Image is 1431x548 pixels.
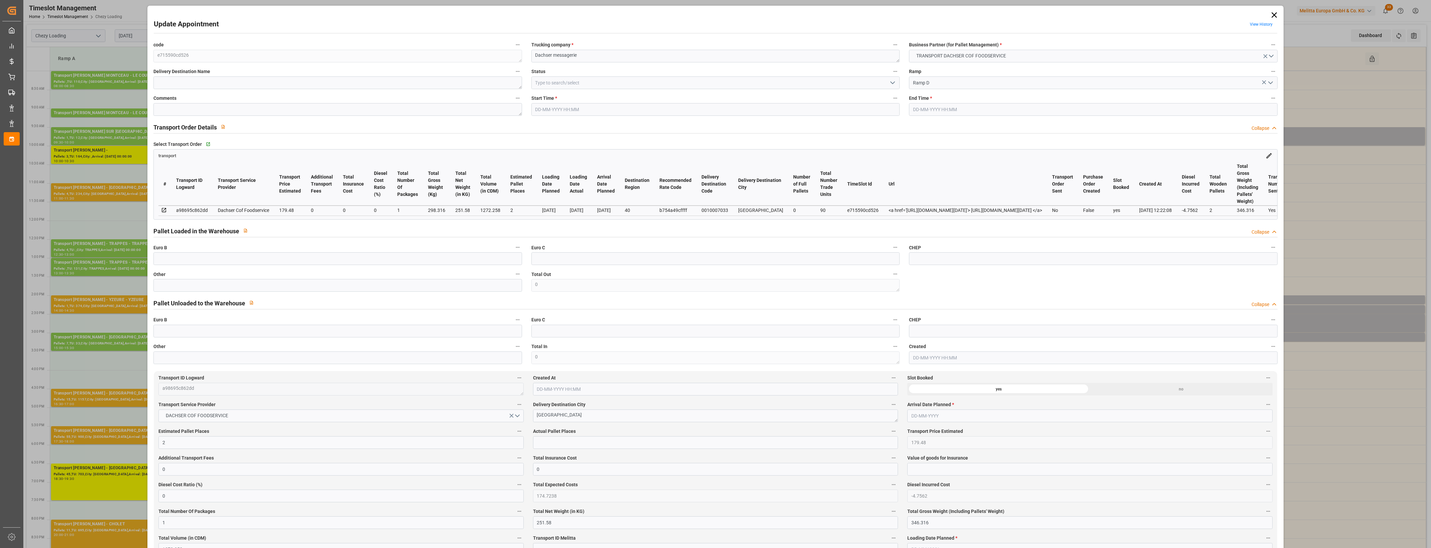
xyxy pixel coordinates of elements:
[889,373,898,382] button: Created At
[153,41,164,48] span: code
[153,50,522,62] textarea: e715590cd526
[891,342,900,351] button: Total In
[592,163,620,206] th: Arrival Date Planned
[1108,163,1134,206] th: Slot Booked
[428,206,445,214] div: 298.316
[909,244,921,251] span: CHEP
[158,428,209,435] span: Estimated Pallet Places
[158,455,214,462] span: Additional Transport Fees
[531,103,900,116] input: DD-MM-YYYY HH:MM
[1269,67,1278,76] button: Ramp
[158,409,523,422] button: open menu
[1264,507,1273,516] button: Total Gross Weight (Including Pallets' Weight)
[531,244,545,251] span: Euro C
[533,428,576,435] span: Actual Pallet Places
[847,206,879,214] div: e715590cd526
[515,400,524,409] button: Transport Service Provider
[369,163,392,206] th: Diesel Cost Ratio (%)
[909,95,932,102] span: End Time
[889,480,898,489] button: Total Expected Costs
[1269,315,1278,324] button: CHEP
[533,535,576,542] span: Transport ID Melitta
[153,141,202,148] span: Select Transport Order
[696,163,733,206] th: Delivery Destination Code
[909,41,1002,48] span: Business Partner (for Pallet Management)
[1078,163,1108,206] th: Purchase Order Created
[1269,243,1278,252] button: CHEP
[793,206,810,214] div: 0
[245,296,258,309] button: View description
[158,153,176,158] span: transport
[531,343,547,350] span: Total In
[531,76,900,89] input: Type to search/select
[909,343,926,350] span: Created
[455,206,470,214] div: 251.58
[239,224,252,237] button: View description
[515,480,524,489] button: Diesel Cost Ratio (%)
[1264,480,1273,489] button: Diesel Incurred Cost
[815,163,842,206] th: Total Number Trade Units
[1252,229,1269,236] div: Collapse
[533,409,898,422] textarea: [GEOGRAPHIC_DATA]
[891,40,900,49] button: Trucking company *
[392,163,423,206] th: Total Number Of Packages
[513,342,522,351] button: Other
[158,163,171,206] th: #
[531,95,557,102] span: Start Time
[891,315,900,324] button: Euro C
[1264,427,1273,436] button: Transport Price Estimated
[733,163,788,206] th: Delivery Destination City
[531,68,545,75] span: Status
[311,206,333,214] div: 0
[820,206,837,214] div: 90
[531,279,900,292] textarea: 0
[1139,206,1172,214] div: [DATE] 12:22:08
[1269,94,1278,102] button: End Time *
[338,163,369,206] th: Total Insurance Cost
[542,206,560,214] div: [DATE]
[597,206,615,214] div: [DATE]
[374,206,387,214] div: 0
[884,163,1047,206] th: Url
[887,78,897,88] button: open menu
[153,316,167,323] span: Euro B
[153,271,165,278] span: Other
[907,455,968,462] span: Value of goods for Insurance
[1134,163,1177,206] th: Created At
[1232,163,1263,206] th: Total Gross Weight (Including Pallets' Weight)
[1268,206,1289,214] div: Yes
[505,163,537,206] th: Estimated Pallet Places
[891,270,900,278] button: Total Out
[513,315,522,324] button: Euro B
[513,270,522,278] button: Other
[513,67,522,76] button: Delivery Destination Name
[891,94,900,102] button: Start Time *
[889,534,898,542] button: Transport ID Melitta
[171,163,213,206] th: Transport ID Logward
[153,95,176,102] span: Comments
[510,206,532,214] div: 2
[1264,400,1273,409] button: Arrival Date Planned *
[842,163,884,206] th: TimeSlot Id
[907,508,1004,515] span: Total Gross Weight (Including Pallets' Weight)
[531,41,573,48] span: Trucking company
[889,454,898,462] button: Total Insurance Cost
[533,383,898,395] input: DD-MM-YYYY HH:MM
[158,481,202,488] span: Diesel Cost Ratio (%)
[1177,163,1205,206] th: Diesel Incurred Cost
[891,67,900,76] button: Status
[153,123,217,132] h2: Transport Order Details
[565,163,592,206] th: Loading Date Actual
[533,374,556,381] span: Created At
[533,508,584,515] span: Total Net Weight (in KG)
[153,299,245,308] h2: Pallet Unloaded to the Warehouse
[515,534,524,542] button: Total Volume (in CDM)
[1182,206,1200,214] div: -4.7562
[531,351,900,364] textarea: 0
[891,243,900,252] button: Euro C
[1250,22,1273,27] a: View History
[1269,40,1278,49] button: Business Partner (for Pallet Management) *
[889,400,898,409] button: Delivery Destination City
[153,343,165,350] span: Other
[1252,301,1269,308] div: Collapse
